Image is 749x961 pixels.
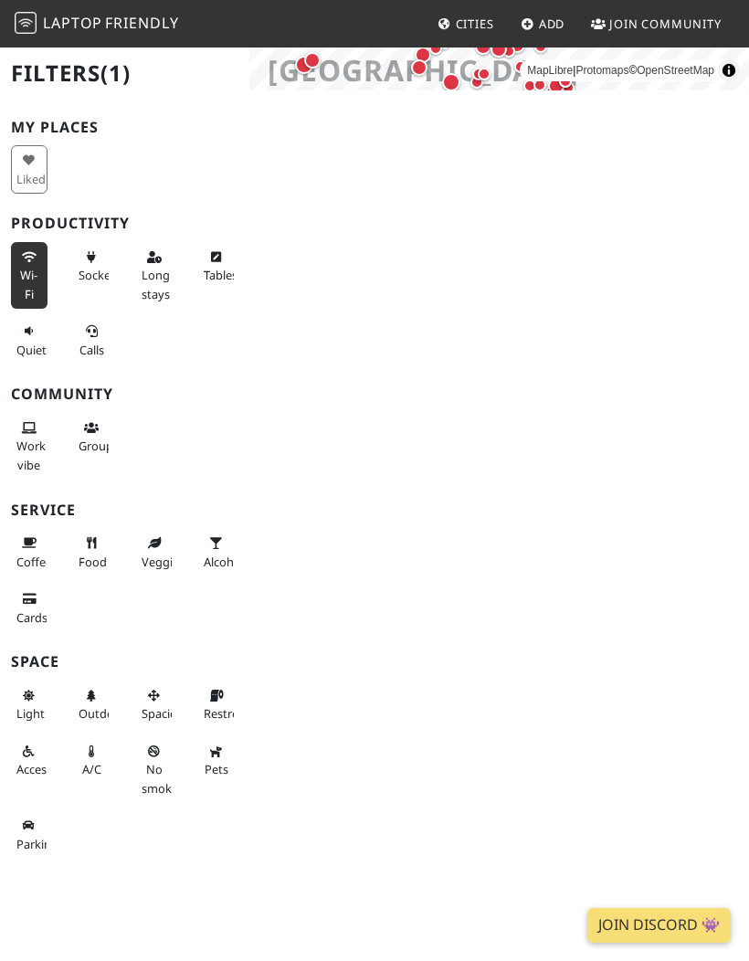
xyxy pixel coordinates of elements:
[204,705,258,722] span: Restroom
[475,38,512,75] div: Map marker
[11,653,238,671] h3: Space
[136,528,173,576] button: Veggie
[142,267,170,301] span: Long stays
[491,41,527,78] div: Map marker
[637,64,714,77] a: OpenStreetMap
[11,242,47,309] button: Wi-Fi
[15,12,37,34] img: LaptopFriendly
[11,502,238,519] h3: Service
[15,8,179,40] a: LaptopFriendly LaptopFriendly
[527,64,573,77] a: MapLibre
[198,736,235,785] button: Pets
[379,18,416,55] div: Map marker
[304,52,341,89] div: Map marker
[429,42,466,79] div: Map marker
[11,810,47,859] button: Parking
[456,16,494,32] span: Cities
[411,59,448,96] div: Map marker
[73,528,110,576] button: Food
[20,267,37,301] span: Stable Wi-Fi
[142,761,178,796] span: Smoke free
[11,736,47,785] button: Accessible
[16,761,71,777] span: Accessible
[575,64,628,77] a: Protomaps
[430,7,501,40] a: Cities
[79,705,126,722] span: Outdoor area
[609,16,722,32] span: Join Community
[16,554,52,570] span: Coffee
[79,342,104,358] span: Video/audio calls
[16,609,47,626] span: Credit cards
[11,584,47,632] button: Cards
[79,554,107,570] span: Food
[79,438,119,454] span: Group tables
[11,316,47,364] button: Quiet
[73,316,110,364] button: Calls
[249,46,749,91] canvas: Map
[43,13,102,33] span: Laptop
[11,413,47,480] button: Work vibe
[11,215,238,232] h3: Productivity
[527,61,714,79] div: | ©
[11,119,238,136] h3: My Places
[205,761,228,777] span: Pet friendly
[142,705,190,722] span: Spacious
[136,736,173,803] button: No smoke
[73,413,110,461] button: Groups
[502,45,539,81] div: Map marker
[136,242,173,309] button: Long stays
[11,528,47,576] button: Coffee
[718,59,740,81] summary: Toggle attribution
[198,528,235,576] button: Alcohol
[472,68,509,104] div: Map marker
[82,761,101,777] span: Air conditioned
[198,681,235,729] button: Restroom
[73,736,110,785] button: A/C
[204,267,237,283] span: Work-friendly tables
[100,58,131,88] span: (1)
[79,267,121,283] span: Power sockets
[295,56,332,92] div: Map marker
[584,7,729,40] a: Join Community
[11,46,238,101] h2: Filters
[16,836,58,852] span: Parking
[433,26,469,62] div: Map marker
[415,23,451,59] div: Map marker
[478,68,514,104] div: Map marker
[540,64,576,100] div: Map marker
[73,242,110,290] button: Sockets
[16,705,45,722] span: Natural light
[142,554,179,570] span: Veggie
[513,7,573,40] a: Add
[105,13,178,33] span: Friendly
[16,342,47,358] span: Quiet
[11,385,238,403] h3: Community
[539,16,565,32] span: Add
[16,438,46,472] span: People working
[204,554,244,570] span: Alcohol
[198,242,235,290] button: Tables
[11,681,47,729] button: Light
[73,681,110,729] button: Outdoor
[136,681,173,729] button: Spacious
